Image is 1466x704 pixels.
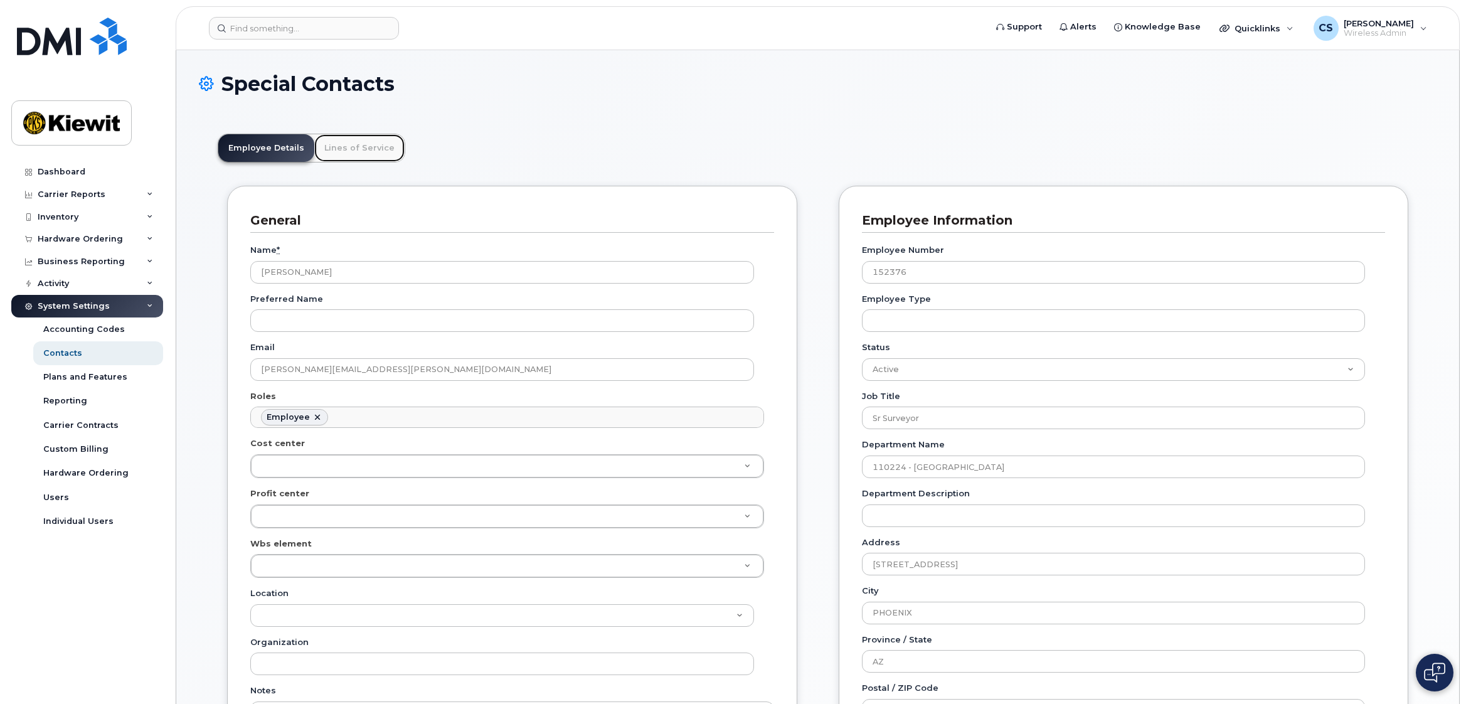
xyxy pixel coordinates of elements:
[862,585,879,597] label: City
[250,488,309,499] label: Profit center
[250,538,312,550] label: Wbs element
[250,587,289,599] label: Location
[250,685,276,696] label: Notes
[862,244,944,256] label: Employee Number
[862,682,938,694] label: Postal / ZIP Code
[862,212,1376,229] h3: Employee Information
[267,412,310,422] div: Employee
[862,341,890,353] label: Status
[218,134,314,162] a: Employee Details
[250,341,275,353] label: Email
[314,134,405,162] a: Lines of Service
[250,212,765,229] h3: General
[277,245,280,255] abbr: required
[250,437,305,449] label: Cost center
[862,488,970,499] label: Department Description
[862,536,900,548] label: Address
[199,73,1437,95] h1: Special Contacts
[250,636,309,648] label: Organization
[250,390,276,402] label: Roles
[250,293,323,305] label: Preferred Name
[862,439,945,451] label: Department Name
[1424,663,1445,683] img: Open chat
[250,244,280,256] label: Name
[862,293,931,305] label: Employee Type
[862,390,900,402] label: Job Title
[862,634,932,646] label: Province / State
